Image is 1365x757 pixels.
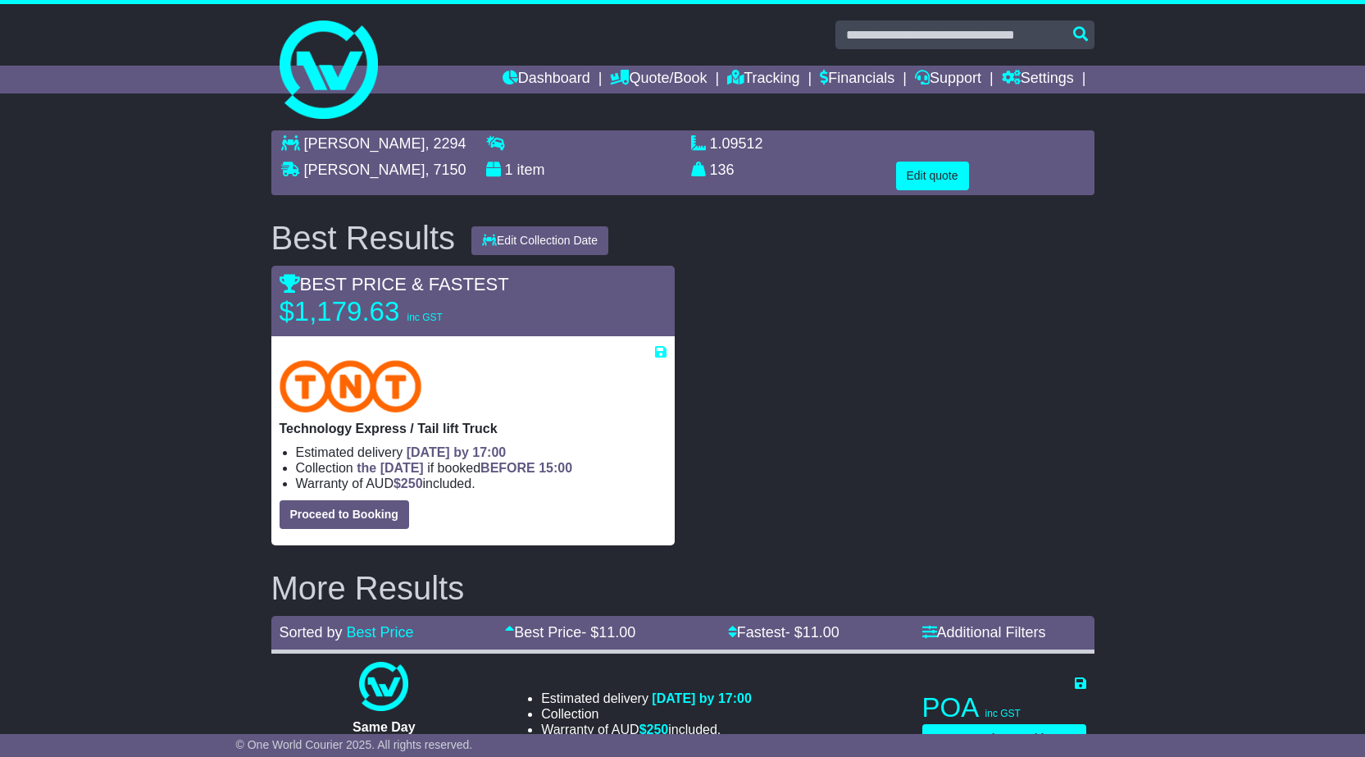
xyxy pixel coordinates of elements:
span: 136 [710,162,735,178]
a: Fastest- $11.00 [728,624,839,641]
span: 250 [647,723,669,736]
span: [PERSON_NAME] [304,135,425,152]
h2: More Results [271,570,1094,606]
button: Edit Collection Date [471,226,608,255]
span: 1 [505,162,513,178]
img: TNT Domestic: Technology Express / Tail lift Truck [280,360,422,413]
li: Warranty of AUD included. [541,722,752,737]
span: inc GST [407,312,442,323]
a: Financials [820,66,894,93]
div: Best Results [263,220,464,256]
img: One World Courier: Same Day Nationwide(quotes take 0.5-1 hour) [359,662,408,711]
a: Best Price- $11.00 [505,624,635,641]
span: - $ [581,624,635,641]
span: item [517,162,545,178]
p: $1,179.63 [280,295,485,328]
a: Best Price [347,624,414,641]
span: BEFORE [480,461,535,475]
li: Collection [296,460,667,476]
a: Settings [1002,66,1074,93]
li: Warranty of AUD included. [296,476,667,491]
span: [PERSON_NAME] [304,162,425,178]
button: Edit quote [896,162,969,190]
span: 15:00 [539,461,572,475]
span: , 2294 [425,135,466,152]
span: if booked [357,461,572,475]
a: Tracking [727,66,799,93]
span: the [DATE] [357,461,423,475]
li: Estimated delivery [296,445,667,460]
span: [DATE] by 17:00 [652,691,752,705]
li: Estimated delivery [541,691,752,706]
span: 250 [401,477,423,490]
p: Technology Express / Tail lift Truck [280,421,667,436]
span: Sorted by [280,624,343,641]
span: © One World Courier 2025. All rights reserved. [236,738,473,751]
span: 11.00 [598,624,635,641]
li: Collection [541,706,752,722]
span: 11.00 [803,624,839,641]
span: 1.09512 [710,135,763,152]
a: Support [915,66,981,93]
span: $ [639,723,669,736]
span: $ [394,477,423,490]
p: POA [922,691,1086,724]
span: inc GST [985,708,1021,719]
a: Dashboard [503,66,590,93]
a: Quote/Book [610,66,707,93]
span: , 7150 [425,162,466,178]
span: - $ [785,624,839,641]
a: Additional Filters [922,624,1046,641]
button: Proceed to Booking [922,724,1086,753]
button: Proceed to Booking [280,500,409,529]
span: BEST PRICE & FASTEST [280,274,509,294]
span: [DATE] by 17:00 [407,445,507,459]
